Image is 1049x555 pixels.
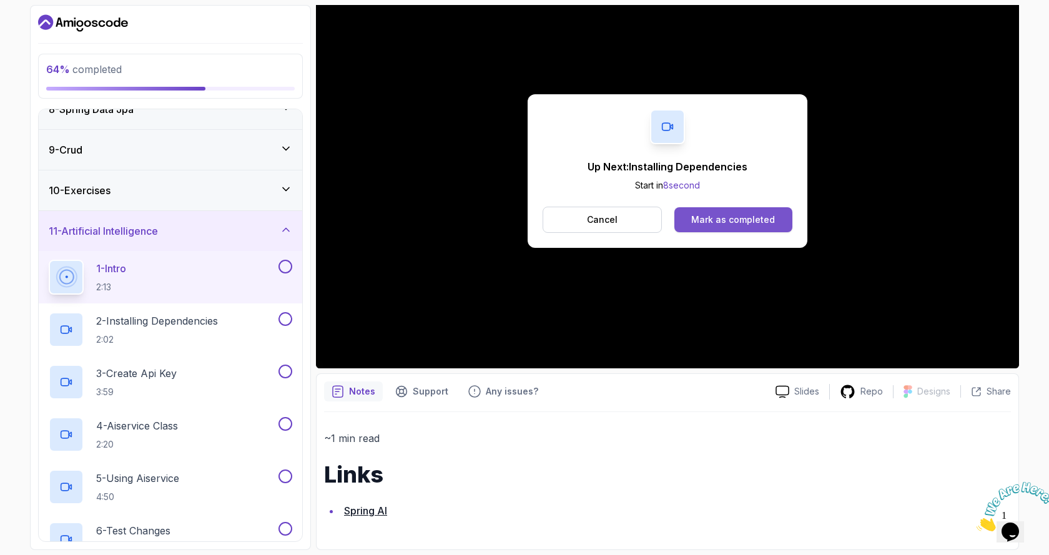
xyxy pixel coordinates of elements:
p: Any issues? [486,385,538,398]
p: 6 - Test Changes [96,523,170,538]
button: Share [960,385,1011,398]
iframe: chat widget [972,477,1049,536]
button: 9-Crud [39,130,302,170]
span: completed [46,63,122,76]
h3: 9 - Crud [49,142,82,157]
a: Slides [766,385,829,398]
p: ~1 min read [324,430,1011,447]
div: Mark as completed [691,214,775,226]
h3: 11 - Artificial Intelligence [49,223,158,238]
p: 1 - Intro [96,261,126,276]
p: 5 - Using Aiservice [96,471,179,486]
p: Cancel [587,214,618,226]
button: 3-Create Api Key3:59 [49,365,292,400]
p: Support [413,385,448,398]
p: Start in [588,179,747,192]
button: 10-Exercises [39,170,302,210]
p: 2 - Installing Dependencies [96,313,218,328]
p: Share [987,385,1011,398]
span: 1 [5,5,10,16]
button: 4-Aiservice Class2:20 [49,417,292,452]
p: Slides [794,385,819,398]
button: 8-Spring Data Jpa [39,89,302,129]
button: 1-Intro2:13 [49,260,292,295]
p: Notes [349,385,375,398]
p: 4 - Aiservice Class [96,418,178,433]
h3: 10 - Exercises [49,183,111,198]
button: 5-Using Aiservice4:50 [49,469,292,504]
button: Feedback button [461,381,546,401]
p: 2:13 [96,281,126,293]
button: Support button [388,381,456,401]
p: 4:50 [96,491,179,503]
p: 2:20 [96,438,178,451]
button: notes button [324,381,383,401]
a: Dashboard [38,13,128,33]
p: 3 - Create Api Key [96,366,177,381]
button: Mark as completed [674,207,792,232]
p: Repo [860,385,883,398]
h3: 8 - Spring Data Jpa [49,102,134,117]
button: Cancel [543,207,662,233]
a: Spring AI [344,504,387,517]
p: 2:02 [96,333,218,346]
p: Designs [917,385,950,398]
p: Up Next: Installing Dependencies [588,159,747,174]
p: 3:59 [96,386,177,398]
span: 64 % [46,63,70,76]
h1: Links [324,462,1011,487]
button: 2-Installing Dependencies2:02 [49,312,292,347]
button: 11-Artificial Intelligence [39,211,302,251]
a: Repo [830,384,893,400]
span: 8 second [663,180,700,190]
img: Chat attention grabber [5,5,82,54]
